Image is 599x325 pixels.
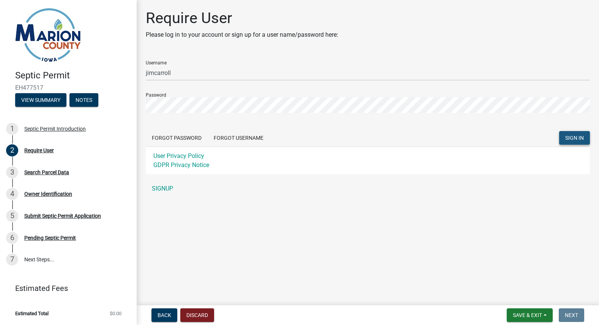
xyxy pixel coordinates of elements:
span: Back [158,312,171,318]
div: 7 [6,253,18,266]
h4: Septic Permit [15,70,131,81]
div: 6 [6,232,18,244]
div: Pending Septic Permit [24,235,76,241]
h1: Require User [146,9,338,27]
img: Marion County, Iowa [15,8,81,62]
a: User Privacy Policy [153,152,204,159]
button: Notes [69,93,98,107]
div: 1 [6,123,18,135]
p: Please log in to your account or sign up for a user name/password here: [146,30,338,39]
button: Forgot Username [208,131,270,145]
span: EH477517 [15,84,121,91]
button: Forgot Password [146,131,208,145]
button: SIGN IN [559,131,590,145]
div: 2 [6,144,18,156]
span: Save & Exit [513,312,542,318]
a: Estimated Fees [6,281,125,296]
div: 5 [6,210,18,222]
div: 3 [6,166,18,178]
div: Owner Identification [24,191,72,197]
span: Next [565,312,578,318]
div: Submit Septic Permit Application [24,213,101,219]
span: SIGN IN [565,135,584,141]
div: Septic Permit Introduction [24,126,86,131]
span: Estimated Total [15,311,49,316]
button: Discard [180,308,214,322]
div: Require User [24,148,54,153]
a: GDPR Privacy Notice [153,161,209,169]
button: Next [559,308,584,322]
button: View Summary [15,93,66,107]
div: 4 [6,188,18,200]
span: $0.00 [110,311,121,316]
div: Search Parcel Data [24,170,69,175]
button: Back [151,308,177,322]
wm-modal-confirm: Summary [15,97,66,103]
wm-modal-confirm: Notes [69,97,98,103]
a: SIGNUP [146,181,590,196]
button: Save & Exit [507,308,553,322]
